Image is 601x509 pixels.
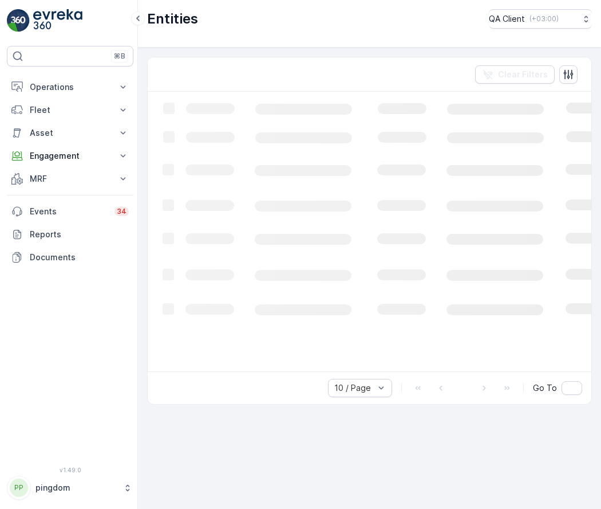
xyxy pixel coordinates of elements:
p: Asset [30,127,110,139]
p: Reports [30,229,129,240]
p: ⌘B [114,52,125,61]
span: v 1.49.0 [7,467,133,473]
img: logo [7,9,30,32]
button: Operations [7,76,133,99]
button: PPpingdom [7,476,133,500]
p: Events [30,206,108,217]
div: PP [10,479,28,497]
button: QA Client(+03:00) [489,9,592,29]
button: Clear Filters [475,65,555,84]
a: Events34 [7,200,133,223]
p: Operations [30,81,110,93]
p: Fleet [30,104,110,116]
p: Entities [147,10,198,28]
button: Engagement [7,144,133,167]
button: Asset [7,122,133,144]
p: pingdom [35,482,117,494]
span: Go To [533,382,557,394]
p: MRF [30,173,110,185]
p: QA Client [489,13,525,25]
button: MRF [7,167,133,190]
img: logo_light-DOdMpM7g.png [33,9,82,32]
p: Clear Filters [498,69,548,80]
p: Documents [30,252,129,263]
a: Documents [7,246,133,269]
p: ( +03:00 ) [529,14,559,24]
button: Fleet [7,99,133,122]
p: 34 [117,207,126,216]
p: Engagement [30,150,110,162]
a: Reports [7,223,133,246]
